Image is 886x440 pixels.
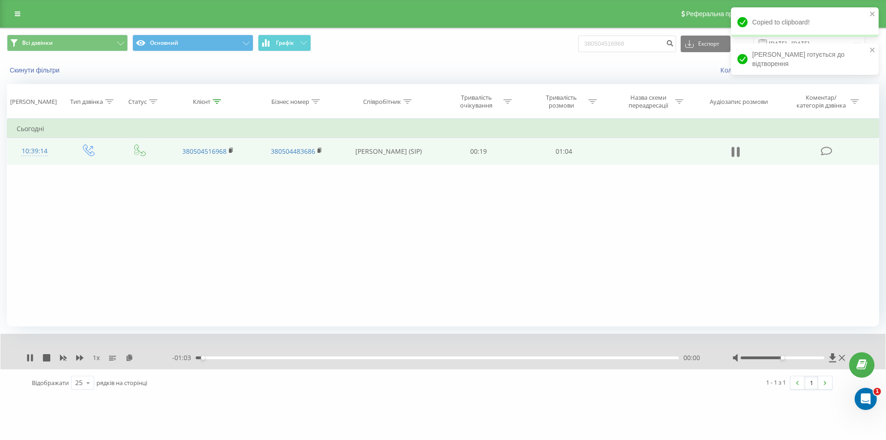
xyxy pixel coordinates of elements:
[452,94,501,109] div: Тривалість очікування
[201,356,204,360] div: Accessibility label
[804,376,818,389] a: 1
[75,378,83,387] div: 25
[683,353,700,362] span: 00:00
[521,138,606,165] td: 01:04
[132,35,253,51] button: Основний
[93,353,100,362] span: 1 x
[10,98,57,106] div: [PERSON_NAME]
[341,138,436,165] td: [PERSON_NAME] (SIP)
[182,147,227,156] a: 380504516968
[70,98,103,106] div: Тип дзвінка
[869,10,876,19] button: close
[537,94,586,109] div: Тривалість розмови
[172,353,196,362] span: - 01:03
[276,40,294,46] span: Графік
[258,35,311,51] button: Графік
[193,98,210,106] div: Клієнт
[436,138,521,165] td: 00:19
[686,10,754,18] span: Реферальна програма
[681,36,730,52] button: Експорт
[855,388,877,410] iframe: Intercom live chat
[271,98,309,106] div: Бізнес номер
[17,142,53,160] div: 10:39:14
[731,43,879,75] div: [PERSON_NAME] готується до відтворення
[22,39,53,47] span: Всі дзвінки
[128,98,147,106] div: Статус
[720,66,879,74] a: Коли дані можуть відрізнятися вiд інших систем
[271,147,315,156] a: 380504483686
[363,98,401,106] div: Співробітник
[869,46,876,55] button: close
[710,98,768,106] div: Аудіозапис розмови
[96,379,147,387] span: рядків на сторінці
[731,7,879,37] div: Copied to clipboard!
[7,66,64,74] button: Скинути фільтри
[7,35,128,51] button: Всі дзвінки
[766,378,786,387] div: 1 - 1 з 1
[794,94,848,109] div: Коментар/категорія дзвінка
[578,36,676,52] input: Пошук за номером
[874,388,881,395] span: 1
[7,120,879,138] td: Сьогодні
[623,94,673,109] div: Назва схеми переадресації
[32,379,69,387] span: Відображати
[780,356,784,360] div: Accessibility label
